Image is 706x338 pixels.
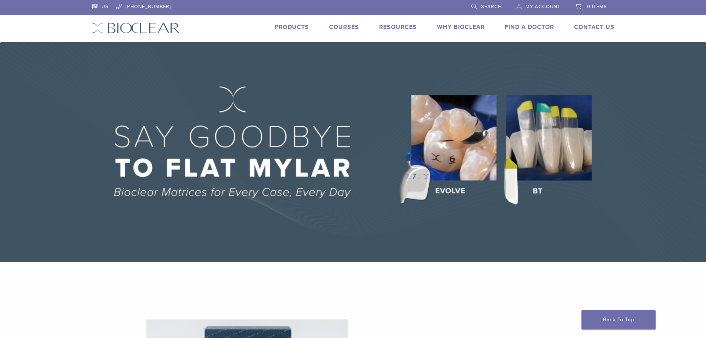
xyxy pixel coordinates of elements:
[92,23,180,33] img: Bioclear
[574,23,614,31] a: Contact Us
[329,23,359,31] a: Courses
[481,4,502,10] span: Search
[581,310,656,329] a: Back To Top
[12,239,207,283] p: Use Code at checkout. Valid [DATE]–[DATE], [GEOGRAPHIC_DATA] only. Applies to all components, exc...
[210,205,220,215] button: Close
[12,219,161,227] strong: September Product Deal You Don’t Want to Miss!
[587,4,607,10] span: 0 items
[12,306,80,313] a: [URL][DOMAIN_NAME]
[275,23,309,31] a: Products
[437,23,485,31] a: Why Bioclear
[12,240,79,248] strong: 5+2 on Refills is Back!
[526,4,560,10] span: My Account
[505,23,554,31] a: Find A Doctor
[379,23,417,31] a: Resources
[12,292,207,315] p: Coupons cannot be combined. Visit our promotions page:
[41,251,67,259] strong: 2HAU25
